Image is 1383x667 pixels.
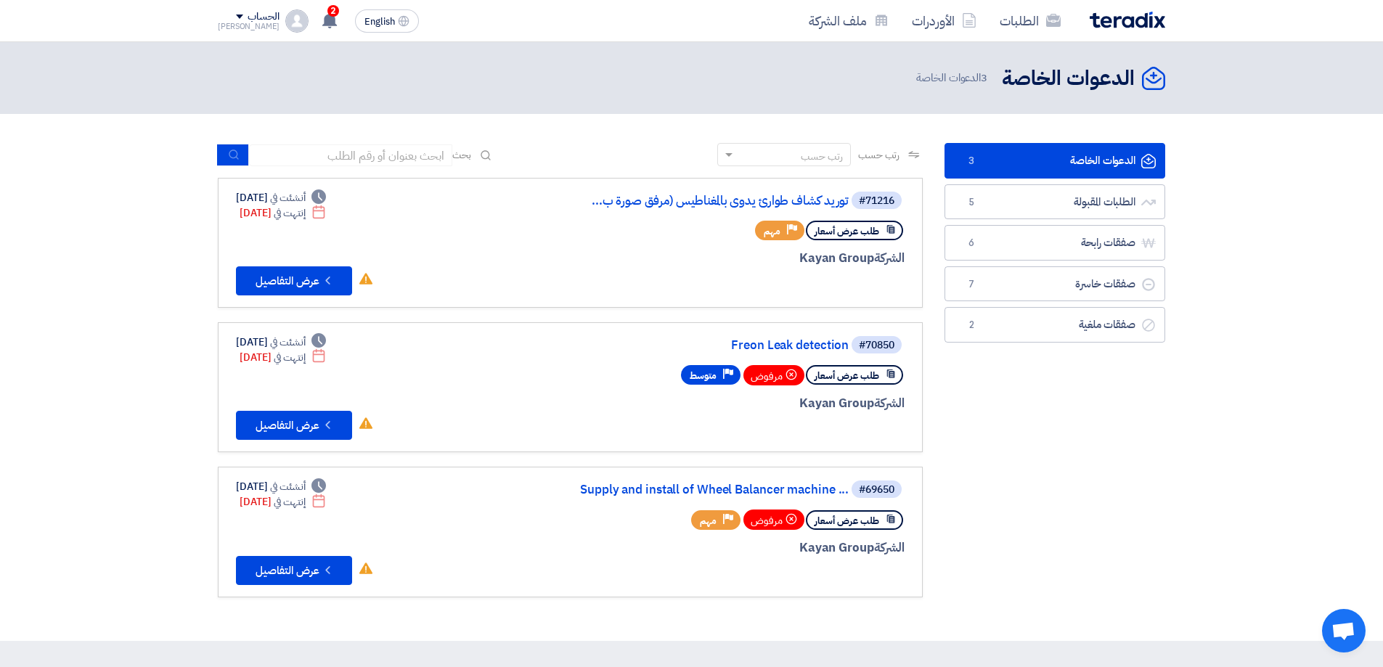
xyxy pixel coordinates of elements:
span: 2 [963,318,980,332]
a: Supply and install of Wheel Balancer machine ... [558,483,849,496]
div: مرفوض [743,365,804,385]
h2: الدعوات الخاصة [1002,65,1135,93]
span: 5 [963,195,980,210]
span: إنتهت في [274,205,305,221]
div: مرفوض [743,510,804,530]
span: متوسط [690,369,717,382]
div: Kayan Group [555,539,905,557]
div: [DATE] [236,335,326,350]
div: [DATE] [240,205,326,221]
span: رتب حسب [858,147,899,163]
a: صفقات خاسرة7 [945,266,1165,302]
span: إنتهت في [274,494,305,510]
span: الدعوات الخاصة [916,70,990,86]
div: #71216 [859,196,894,206]
span: 2 [327,5,339,17]
div: رتب حسب [801,149,843,164]
div: [PERSON_NAME] [218,22,280,30]
a: الطلبات [988,4,1072,38]
span: طلب عرض أسعار [815,514,879,528]
a: صفقات ملغية2 [945,307,1165,343]
img: Teradix logo [1090,12,1165,28]
a: الدعوات الخاصة3 [945,143,1165,179]
span: 7 [963,277,980,292]
button: عرض التفاصيل [236,266,352,295]
span: بحث [452,147,471,163]
a: صفقات رابحة6 [945,225,1165,261]
button: English [355,9,419,33]
span: أنشئت في [270,335,305,350]
div: #69650 [859,485,894,495]
span: طلب عرض أسعار [815,369,879,382]
span: 6 [963,236,980,250]
span: English [364,17,395,27]
button: عرض التفاصيل [236,411,352,440]
a: الأوردرات [900,4,988,38]
span: 3 [981,70,987,86]
span: طلب عرض أسعار [815,224,879,238]
span: 3 [963,154,980,168]
input: ابحث بعنوان أو رقم الطلب [249,144,452,166]
div: #70850 [859,340,894,351]
a: توريد كشاف طوارئ يدوى بالمغناطيس (مرفق صورة ب... [558,195,849,208]
a: دردشة مفتوحة [1322,609,1366,652]
span: مهم [700,514,717,528]
button: عرض التفاصيل [236,556,352,585]
div: [DATE] [240,494,326,510]
a: Freon Leak detection [558,339,849,352]
span: الشركة [874,539,905,557]
div: Kayan Group [555,394,905,413]
span: مهم [764,224,780,238]
span: أنشئت في [270,479,305,494]
div: [DATE] [240,350,326,365]
span: أنشئت في [270,190,305,205]
span: إنتهت في [274,350,305,365]
a: الطلبات المقبولة5 [945,184,1165,220]
span: الشركة [874,394,905,412]
div: [DATE] [236,190,326,205]
div: [DATE] [236,479,326,494]
div: الحساب [248,11,279,23]
div: Kayan Group [555,249,905,268]
img: profile_test.png [285,9,309,33]
span: الشركة [874,249,905,267]
a: ملف الشركة [797,4,900,38]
